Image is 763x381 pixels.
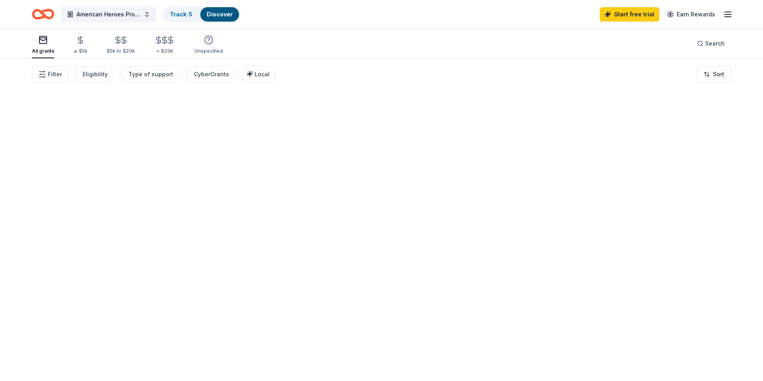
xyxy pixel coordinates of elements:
button: $5k to $20k [107,32,135,58]
div: Eligibility [83,69,108,79]
a: Earn Rewards [662,7,720,22]
span: Search [705,39,725,48]
div: CyberGrants [194,69,229,79]
span: Local [255,71,270,77]
div: ≤ $5k [73,48,87,54]
div: Type of support [128,69,173,79]
span: American Heroes Project [77,10,140,19]
div: > $20k [154,48,175,54]
div: $5k to $20k [107,48,135,54]
span: Filter [48,69,62,79]
button: Type of support [121,66,180,82]
button: CyberGrants [186,66,235,82]
button: American Heroes Project [61,6,156,22]
a: Discover [207,11,233,18]
button: Track· 5Discover [163,6,240,22]
a: Start free trial [600,7,659,22]
button: Search [691,36,731,52]
a: Track· 5 [170,11,192,18]
button: Local [242,66,276,82]
span: Sort [713,69,724,79]
a: Home [32,5,54,24]
button: Eligibility [75,66,114,82]
button: ≤ $5k [73,32,87,58]
button: > $20k [154,32,175,58]
button: Sort [697,66,731,82]
button: Filter [32,66,68,82]
div: All grants [32,48,54,54]
div: Unspecified [194,48,223,54]
button: All grants [32,32,54,58]
button: Unspecified [194,32,223,58]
